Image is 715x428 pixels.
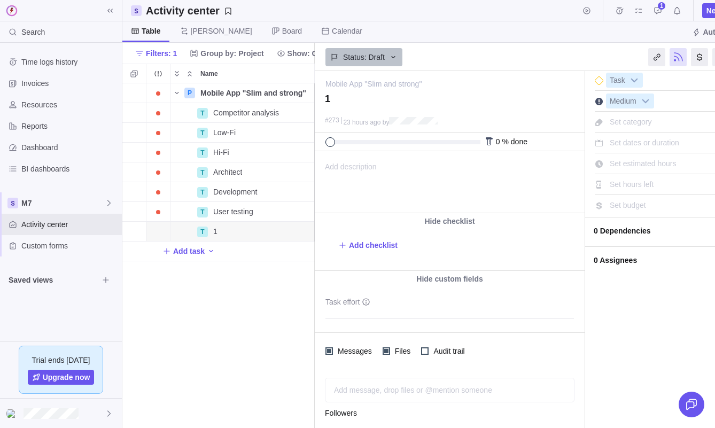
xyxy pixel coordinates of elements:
div: T [197,167,208,178]
div: This is a milestone [595,76,603,85]
div: grid [122,83,315,428]
span: M7 [21,198,105,208]
div: Name [170,222,315,242]
span: Search [21,27,45,37]
span: Set budget [610,201,646,209]
span: Set dates or duration [610,138,679,147]
span: Notifications [670,3,685,18]
div: Medium [606,94,654,108]
div: Trouble indication [146,143,170,162]
span: Add task [162,244,205,259]
span: Activity center [21,219,118,230]
span: Set hours left [610,180,654,189]
div: User testing [209,202,314,221]
span: Add description [315,152,377,213]
span: Competitor analysis [213,107,279,118]
span: Status: Draft [343,52,385,63]
span: User testing [213,206,253,217]
span: Browse views [98,273,113,287]
a: My assignments [631,8,646,17]
div: Name [170,182,315,202]
div: Trouble indication [146,182,170,202]
a: Time logs [612,8,627,17]
div: Name [170,83,315,103]
div: Hi-Fi [209,143,314,162]
span: Followers [325,408,357,418]
span: Expand [170,66,183,81]
span: Resources [21,99,118,110]
div: Hide checklist [315,213,585,229]
span: Save your current layout and filters as a View [142,3,237,18]
div: Competitor analysis [209,103,314,122]
span: % done [502,137,527,146]
div: Trouble indication [146,222,170,242]
a: Upgrade now [28,370,95,385]
div: T [197,108,208,119]
span: Upgrade now [43,372,90,383]
div: Name [170,103,315,123]
div: Trouble indication [146,103,170,123]
span: BI dashboards [21,164,118,174]
span: Messages [333,344,374,359]
div: Task [606,73,643,88]
div: Name [170,143,315,162]
span: Custom forms [21,240,118,251]
span: Medium [607,94,640,109]
span: Development [213,186,258,197]
span: Show: Completed projects [273,46,386,61]
span: Board [282,26,302,36]
div: Architect [209,162,314,182]
div: Trouble indication [146,123,170,143]
div: Mobile App "Slim and strong" [196,83,314,103]
span: Group by: Project [185,46,268,61]
span: Group by: Project [200,48,263,59]
div: Name [170,123,315,143]
span: Time logs history [21,57,118,67]
span: Hi-Fi [213,147,229,158]
span: Files [390,344,413,359]
div: Copy link [648,48,665,66]
span: [PERSON_NAME] [191,26,252,36]
span: Selection mode [127,66,142,81]
span: My assignments [631,3,646,18]
span: Add task [173,246,205,256]
span: by [383,119,390,126]
span: Collapse [183,66,196,81]
span: Add checklist [338,238,398,253]
div: T [197,187,208,198]
div: Hide custom fields [315,271,585,287]
span: Invoices [21,78,118,89]
span: 0 [496,137,500,146]
div: Trouble indication [146,162,170,182]
div: P [184,88,195,98]
img: logo [4,3,19,18]
div: Low-Fi [209,123,314,142]
span: Mobile App "Slim and strong" [200,88,306,98]
div: Billing [691,48,708,66]
span: 23 hours ago [343,119,380,126]
a: Approval requests [650,8,665,17]
span: Reports [21,121,118,131]
div: Development [209,182,314,201]
h2: Activity center [146,3,220,18]
a: Notifications [670,8,685,17]
span: Architect [213,167,242,177]
div: T [197,207,208,217]
a: Mobile App "Slim and strong" [325,79,422,89]
span: Saved views [9,275,98,285]
span: Low-Fi [213,127,236,138]
span: Set category [610,118,652,126]
span: Trial ends [DATE] [32,355,90,365]
div: Trouble indication [146,83,170,103]
div: T [197,227,208,237]
div: 1 [209,222,314,241]
span: Show: Completed projects [287,48,382,59]
div: Name [170,162,315,182]
span: Approval requests [650,3,665,18]
span: 1 [213,226,217,237]
span: Set estimated hours [610,159,677,168]
div: T [197,147,208,158]
span: Start timer [579,3,594,18]
span: Add checklist [349,240,398,251]
div: Emily Halvorson [6,407,19,420]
